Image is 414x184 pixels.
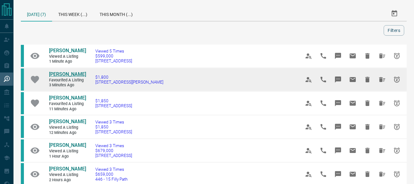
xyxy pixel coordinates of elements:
a: Viewed 5 Times$599,000[STREET_ADDRESS] [95,49,132,63]
span: [STREET_ADDRESS] [95,153,132,158]
a: [PERSON_NAME] [49,71,86,78]
span: [PERSON_NAME] [49,119,86,124]
span: Call [316,143,331,158]
div: condos.ca [21,92,24,114]
span: Snooze [389,96,404,111]
span: Hide [360,49,375,63]
div: condos.ca [21,45,24,67]
span: Favourited a Listing [49,101,86,107]
span: Viewed a Listing [49,172,86,178]
a: Viewed 3 Times$659,000446 - 15 Filly Path [95,167,127,182]
a: Viewed 3 Times$679,000[STREET_ADDRESS] [95,143,132,158]
span: Snooze [389,143,404,158]
span: Viewed a Listing [49,149,86,154]
span: View Profile [301,72,316,87]
span: Viewed a Listing [49,54,86,59]
span: Message [331,72,345,87]
span: Favourited a Listing [49,78,86,83]
span: Message [331,143,345,158]
span: Hide [360,96,375,111]
span: $679,000 [95,148,132,153]
button: Select Date Range [387,6,402,21]
span: Message [331,167,345,182]
span: [PERSON_NAME] [49,48,86,53]
span: Hide [360,119,375,134]
a: [PERSON_NAME] [49,166,86,172]
span: $599,000 [95,53,132,58]
span: Viewed 3 Times [95,119,132,124]
span: Message [331,49,345,63]
div: condos.ca [21,116,24,138]
span: Email [345,72,360,87]
span: 11 minutes ago [49,107,86,112]
span: [PERSON_NAME] [49,71,86,77]
span: 2 hours ago [49,178,86,183]
span: View Profile [301,96,316,111]
span: Hide All from Marcus Sampaio [375,49,389,63]
span: Hide All from Vitalyi Latysh [375,96,389,111]
a: Viewed 3 Times$1,850[STREET_ADDRESS] [95,119,132,134]
span: Call [316,119,331,134]
a: [PERSON_NAME] [49,95,86,101]
a: [PERSON_NAME] [49,48,86,54]
a: [PERSON_NAME] [49,142,86,149]
a: $1,800[STREET_ADDRESS][PERSON_NAME] [95,75,163,84]
span: Viewed a Listing [49,125,86,130]
span: Call [316,167,331,182]
span: Hide [360,143,375,158]
a: [PERSON_NAME] [49,119,86,125]
span: Email [345,119,360,134]
span: View Profile [301,119,316,134]
span: Email [345,143,360,158]
span: Email [345,49,360,63]
div: condos.ca [21,139,24,162]
span: Snooze [389,49,404,63]
span: [STREET_ADDRESS][PERSON_NAME] [95,80,163,84]
span: 1 hour ago [49,154,86,159]
button: Filters [384,25,404,36]
span: 446 - 15 Filly Path [95,177,127,182]
span: View Profile [301,167,316,182]
span: Email [345,167,360,182]
span: Hide [360,167,375,182]
div: condos.ca [21,69,24,91]
span: $659,000 [95,172,127,177]
span: Email [345,96,360,111]
span: 12 minutes ago [49,130,86,135]
div: This Month (...) [93,6,139,21]
span: Snooze [389,119,404,134]
span: $1,850 [95,98,132,103]
a: $1,850[STREET_ADDRESS] [95,98,132,108]
span: [STREET_ADDRESS] [95,58,132,63]
span: Hide All from Vitalyi Latysh [375,72,389,87]
span: [STREET_ADDRESS] [95,103,132,108]
span: $1,800 [95,75,163,80]
span: Viewed 3 Times [95,143,132,148]
span: Call [316,49,331,63]
span: View Profile [301,143,316,158]
span: [STREET_ADDRESS] [95,129,132,134]
span: Viewed 5 Times [95,49,132,53]
span: Hide [360,72,375,87]
span: View Profile [301,49,316,63]
span: 1 minute ago [49,59,86,64]
span: Message [331,119,345,134]
div: [DATE] (7) [21,6,52,22]
span: Hide All from Vitalyi Latysh [375,119,389,134]
span: Hide All from Marcus Sampaio [375,167,389,182]
span: Call [316,96,331,111]
span: Snooze [389,72,404,87]
span: Hide All from Marcus Sampaio [375,143,389,158]
span: Viewed 3 Times [95,167,127,172]
div: This Week (...) [52,6,93,21]
span: Snooze [389,167,404,182]
span: Call [316,72,331,87]
span: Message [331,96,345,111]
span: $1,850 [95,124,132,129]
span: 3 minutes ago [49,83,86,88]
